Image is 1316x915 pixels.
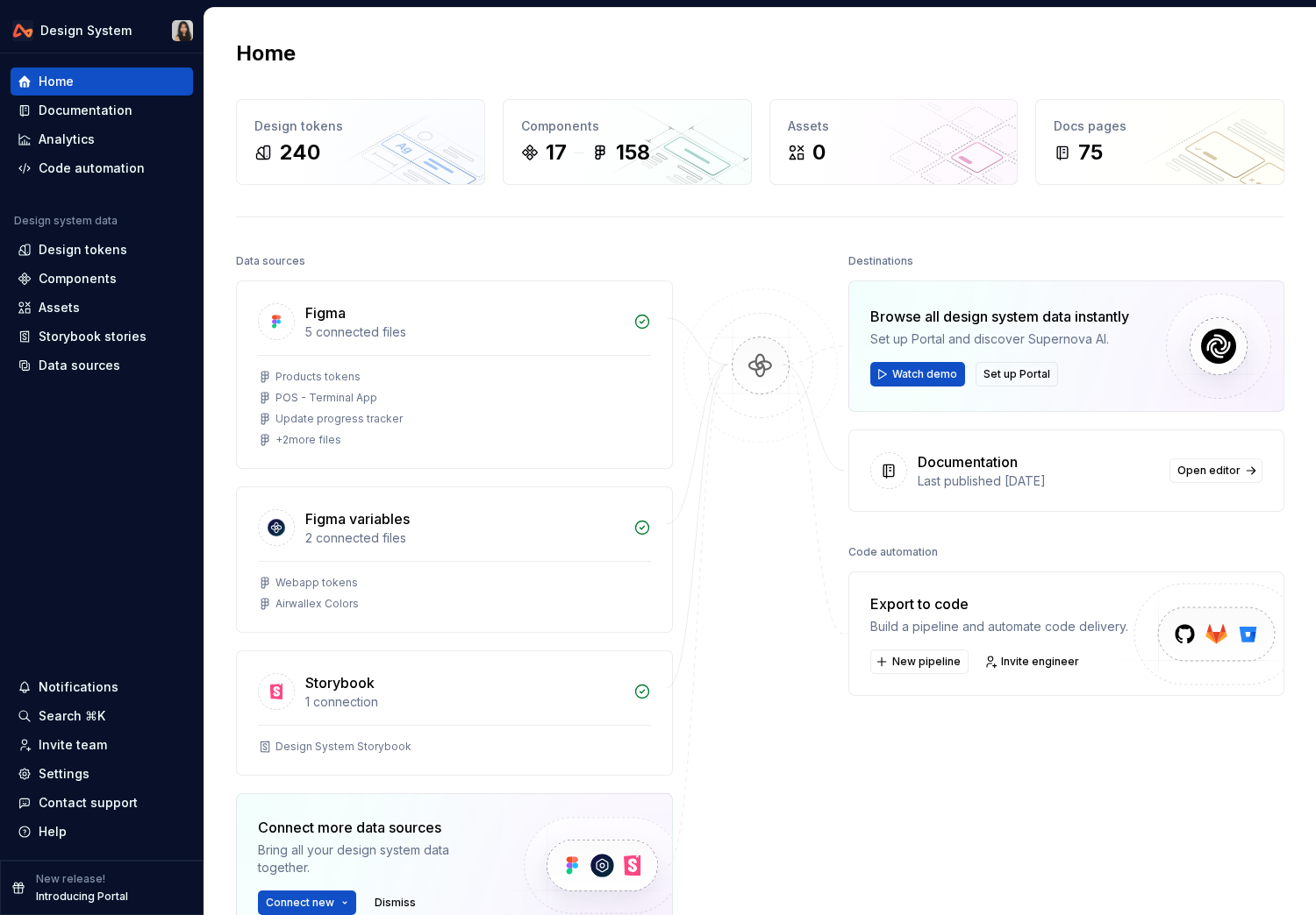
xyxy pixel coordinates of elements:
[275,391,377,405] div: POS - Terminal App
[4,11,200,49] button: Design SystemXiangjun
[870,593,1128,614] div: Export to code
[1078,138,1103,167] div: 75
[305,302,346,323] div: Figma
[275,740,411,754] div: Design System Storybook
[305,323,623,341] div: 5 connected files
[11,731,193,759] a: Invite team
[870,306,1129,327] div: Browse all design system data instantly
[305,693,623,711] div: 1 connection
[892,655,961,669] span: New pipeline
[848,540,938,564] div: Code automation
[305,672,375,693] div: Storybook
[892,367,957,381] span: Watch demo
[11,236,193,264] a: Design tokens
[39,270,117,287] div: Components
[236,486,673,633] a: Figma variables2 connected filesWebapp tokensAirwallex Colors
[11,265,193,293] a: Components
[172,20,193,41] img: Xiangjun
[870,618,1128,635] div: Build a pipeline and automate code delivery.
[39,357,120,374] div: Data sources
[36,890,128,904] p: Introducing Portal
[375,896,416,910] span: Dismiss
[870,330,1129,348] div: Set up Portal and discover Supernova AI.
[39,823,67,841] div: Help
[258,817,494,838] div: Connect more data sources
[503,99,752,185] a: Components17158
[11,789,193,817] button: Contact support
[1001,655,1079,669] span: Invite engineer
[39,160,145,177] div: Code automation
[979,649,1087,674] a: Invite engineer
[40,22,132,39] div: Design System
[976,362,1058,387] button: Set up Portal
[236,39,296,67] h2: Home
[11,673,193,701] button: Notifications
[258,890,356,915] button: Connect new
[769,99,1019,185] a: Assets0
[812,138,826,167] div: 0
[788,117,1000,135] div: Assets
[11,125,193,153] a: Analytics
[275,433,341,447] div: + 2 more files
[266,896,334,910] span: Connect new
[546,138,567,167] div: 17
[14,214,118,228] div: Design system data
[275,412,403,426] div: Update progress tracker
[36,872,105,886] p: New release!
[11,351,193,379] a: Data sources
[11,96,193,124] a: Documentation
[39,241,127,259] div: Design tokens
[39,131,95,148] div: Analytics
[1169,458,1262,483] a: Open editor
[236,650,673,776] a: Storybook1 connectionDesign System Storybook
[275,370,361,384] div: Products tokens
[1035,99,1284,185] a: Docs pages75
[11,323,193,351] a: Storybook stories
[11,154,193,182] a: Code automation
[236,99,485,185] a: Design tokens240
[11,702,193,730] button: Search ⌘K
[275,576,358,590] div: Webapp tokens
[39,299,80,316] div: Assets
[39,765,89,783] div: Settings
[1054,117,1266,135] div: Docs pages
[39,328,147,345] div: Storybook stories
[12,20,33,41] img: 0733df7c-e17f-4421-95a9-ced236ef1ff0.png
[11,760,193,788] a: Settings
[39,73,74,90] div: Home
[39,794,138,812] div: Contact support
[275,597,359,611] div: Airwallex Colors
[1177,464,1241,478] span: Open editor
[39,736,107,754] div: Invite team
[983,367,1050,381] span: Set up Portal
[236,280,673,469] a: Figma5 connected filesProducts tokensPOS - Terminal AppUpdate progress tracker+2more files
[848,249,913,273] div: Destinations
[236,249,305,273] div: Data sources
[305,508,410,529] div: Figma variables
[367,890,424,915] button: Dismiss
[39,678,118,696] div: Notifications
[39,707,105,725] div: Search ⌘K
[521,117,733,135] div: Components
[918,472,1160,490] div: Last published [DATE]
[254,117,467,135] div: Design tokens
[11,294,193,322] a: Assets
[258,841,494,876] div: Bring all your design system data together.
[11,67,193,96] a: Home
[918,451,1018,472] div: Documentation
[870,362,965,387] button: Watch demo
[305,529,623,547] div: 2 connected files
[39,102,132,119] div: Documentation
[870,649,969,674] button: New pipeline
[11,818,193,846] button: Help
[616,138,650,167] div: 158
[279,138,320,167] div: 240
